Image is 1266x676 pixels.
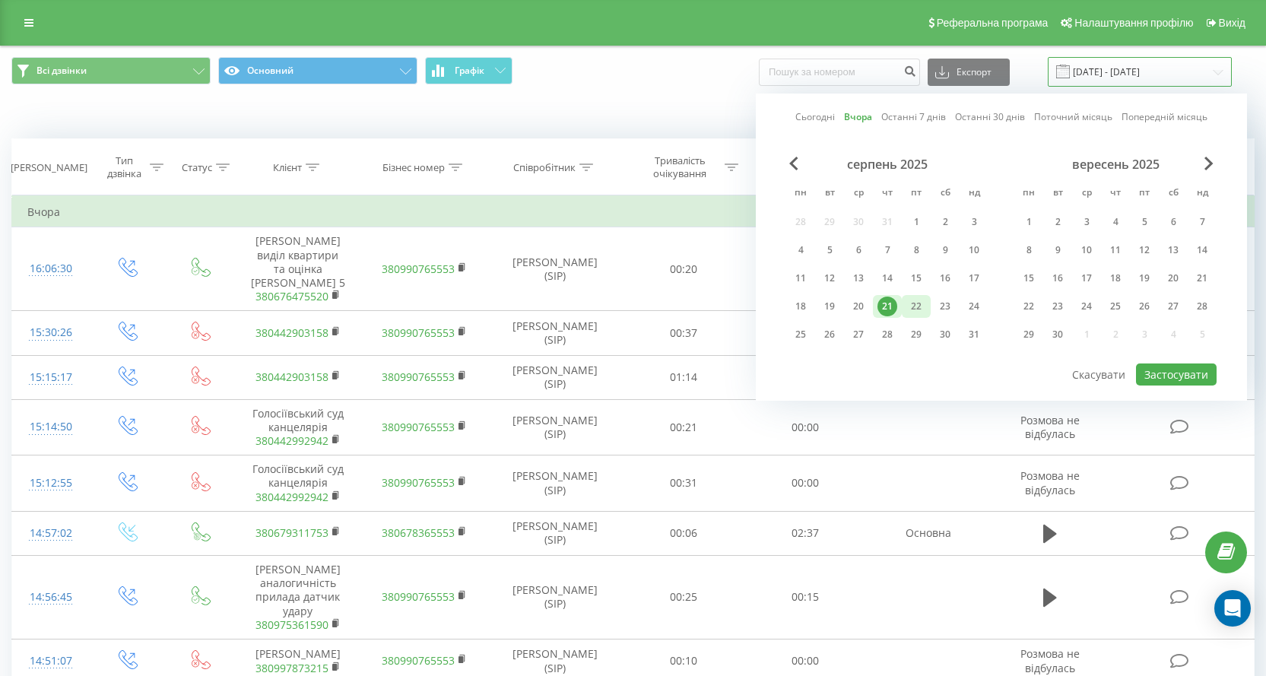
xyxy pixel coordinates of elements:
[906,240,926,260] div: 8
[744,556,866,640] td: 00:15
[1163,268,1183,288] div: 20
[1072,295,1101,318] div: ср 24 вер 2025 р.
[1106,268,1125,288] div: 18
[791,240,811,260] div: 4
[218,57,417,84] button: Основний
[1134,268,1154,288] div: 19
[382,525,455,540] a: 380678365553
[487,227,623,311] td: [PERSON_NAME] (SIP)
[931,295,960,318] div: сб 23 серп 2025 р.
[1072,211,1101,233] div: ср 3 вер 2025 р.
[1043,295,1072,318] div: вт 23 вер 2025 р.
[906,212,926,232] div: 1
[1034,109,1112,124] a: Поточний місяць
[382,262,455,276] a: 380990765553
[382,420,455,434] a: 380990765553
[1214,590,1251,627] div: Open Intercom Messenger
[103,154,145,180] div: Тип дзвінка
[12,197,1255,227] td: Вчора
[844,323,873,346] div: ср 27 серп 2025 р.
[623,227,744,311] td: 00:20
[1077,268,1096,288] div: 17
[865,511,992,555] td: Основна
[1106,240,1125,260] div: 11
[815,295,844,318] div: вт 19 серп 2025 р.
[877,325,897,344] div: 28
[844,267,873,290] div: ср 13 серп 2025 р.
[849,268,868,288] div: 13
[27,412,75,442] div: 15:14:50
[935,268,955,288] div: 16
[786,267,815,290] div: пн 11 серп 2025 р.
[1020,413,1080,441] span: Розмова не відбулась
[27,318,75,348] div: 15:30:26
[1101,211,1130,233] div: чт 4 вер 2025 р.
[1020,468,1080,497] span: Розмова не відбулась
[786,157,988,172] div: серпень 2025
[873,267,902,290] div: чт 14 серп 2025 р.
[1192,268,1212,288] div: 21
[786,323,815,346] div: пн 25 серп 2025 р.
[1019,297,1039,316] div: 22
[1191,182,1214,205] abbr: неділя
[27,363,75,392] div: 15:15:17
[744,399,866,455] td: 00:00
[815,323,844,346] div: вт 26 серп 2025 р.
[960,323,988,346] div: нд 31 серп 2025 р.
[1188,295,1217,318] div: нд 28 вер 2025 р.
[27,582,75,612] div: 14:56:45
[815,239,844,262] div: вт 5 серп 2025 р.
[1192,297,1212,316] div: 28
[255,325,328,340] a: 380442903158
[906,297,926,316] div: 22
[1134,297,1154,316] div: 26
[255,370,328,384] a: 380442903158
[820,240,839,260] div: 5
[1130,211,1159,233] div: пт 5 вер 2025 р.
[1163,240,1183,260] div: 13
[1064,363,1134,386] button: Скасувати
[820,325,839,344] div: 26
[1077,240,1096,260] div: 10
[964,297,984,316] div: 24
[791,325,811,344] div: 25
[759,59,920,86] input: Пошук за номером
[1019,212,1039,232] div: 1
[902,239,931,262] div: пт 8 серп 2025 р.
[744,455,866,512] td: 00:00
[27,519,75,548] div: 14:57:02
[1134,212,1154,232] div: 5
[425,57,512,84] button: Графік
[744,311,866,355] td: 00:00
[487,399,623,455] td: [PERSON_NAME] (SIP)
[786,239,815,262] div: пн 4 серп 2025 р.
[1101,239,1130,262] div: чт 11 вер 2025 р.
[1163,297,1183,316] div: 27
[11,161,87,174] div: [PERSON_NAME]
[1075,182,1098,205] abbr: середа
[820,268,839,288] div: 12
[273,161,302,174] div: Клієнт
[960,211,988,233] div: нд 3 серп 2025 р.
[815,267,844,290] div: вт 12 серп 2025 р.
[902,295,931,318] div: пт 22 серп 2025 р.
[1019,268,1039,288] div: 15
[844,239,873,262] div: ср 6 серп 2025 р.
[255,433,328,448] a: 380442992942
[1048,268,1068,288] div: 16
[382,325,455,340] a: 380990765553
[382,161,445,174] div: Бізнес номер
[1048,325,1068,344] div: 30
[960,295,988,318] div: нд 24 серп 2025 р.
[902,211,931,233] div: пт 1 серп 2025 р.
[1130,295,1159,318] div: пт 26 вер 2025 р.
[1017,182,1040,205] abbr: понеділок
[820,297,839,316] div: 19
[1133,182,1156,205] abbr: п’ятниця
[1159,295,1188,318] div: сб 27 вер 2025 р.
[382,370,455,384] a: 380990765553
[928,59,1010,86] button: Експорт
[1043,239,1072,262] div: вт 9 вер 2025 р.
[455,65,484,76] span: Графік
[1077,297,1096,316] div: 24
